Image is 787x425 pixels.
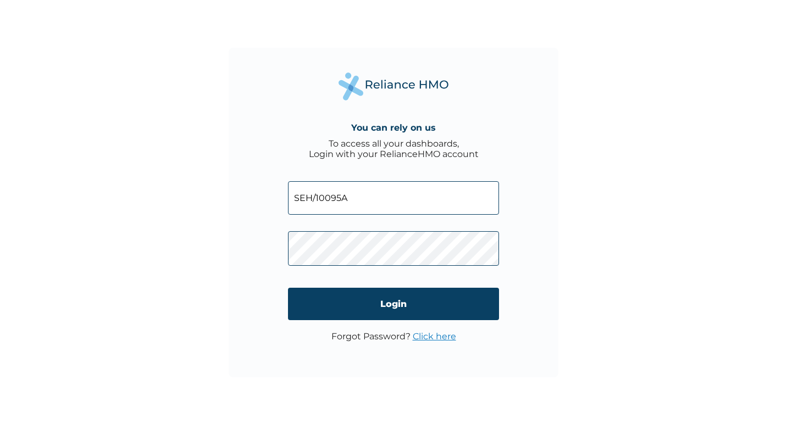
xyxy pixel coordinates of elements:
[309,138,479,159] div: To access all your dashboards, Login with your RelianceHMO account
[331,331,456,342] p: Forgot Password?
[413,331,456,342] a: Click here
[339,72,448,100] img: Reliance Health's Logo
[351,122,436,133] h4: You can rely on us
[288,288,499,320] input: Login
[288,181,499,215] input: Email address or HMO ID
